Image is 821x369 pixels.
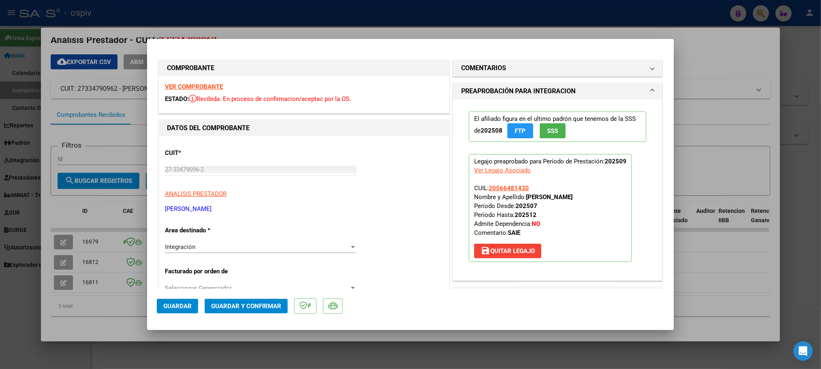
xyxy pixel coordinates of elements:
p: [PERSON_NAME] [165,204,443,214]
p: El afiliado figura en el ultimo padrón que tenemos de la SSS de [469,112,646,142]
p: Area destinado * [165,226,248,235]
strong: 202509 [605,158,626,165]
span: ANALISIS PRESTADOR [165,190,227,197]
button: FTP [507,123,533,138]
div: PREAPROBACIÓN PARA INTEGRACION [453,99,662,281]
h1: PREAPROBACIÓN PARA INTEGRACION [461,86,575,96]
p: Facturado por orden de [165,267,248,276]
mat-expansion-panel-header: PREAPROBACIÓN PARA INTEGRACION [453,83,662,99]
strong: DATOS DEL COMPROBANTE [167,124,250,132]
strong: 202507 [515,202,537,210]
mat-expansion-panel-header: COMENTARIOS [453,60,662,76]
mat-icon: save [481,246,490,255]
strong: [PERSON_NAME] [526,193,573,201]
strong: 202508 [481,127,502,134]
button: Guardar [157,299,198,313]
span: ESTADO: [165,95,189,103]
span: Guardar [163,302,192,310]
span: 20566481430 [489,184,529,192]
strong: SAIE [508,229,520,236]
strong: 202512 [515,211,537,219]
p: Legajo preaprobado para Período de Prestación: [469,154,632,262]
p: CUIT [165,148,248,158]
strong: NO [532,220,540,227]
div: Open Intercom Messenger [793,341,813,361]
span: SSS [547,127,558,135]
mat-expansion-panel-header: DOCUMENTACIÓN RESPALDATORIA [453,287,662,304]
div: Ver Legajo Asociado [474,166,531,175]
button: Quitar Legajo [474,244,541,258]
span: FTP [515,127,526,135]
span: Guardar y Confirmar [211,302,281,310]
span: Comentario: [474,229,520,236]
span: Quitar Legajo [481,247,535,255]
button: SSS [540,123,566,138]
strong: COMPROBANTE [167,64,214,72]
span: Seleccionar Gerenciador [165,285,349,292]
span: Recibida. En proceso de confirmacion/aceptac por la OS. [189,95,351,103]
h1: COMENTARIOS [461,63,506,73]
a: VER COMPROBANTE [165,83,223,90]
span: CUIL: Nombre y Apellido: Período Desde: Período Hasta: Admite Dependencia: [474,184,573,236]
span: Integración [165,243,195,251]
button: Guardar y Confirmar [205,299,288,313]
